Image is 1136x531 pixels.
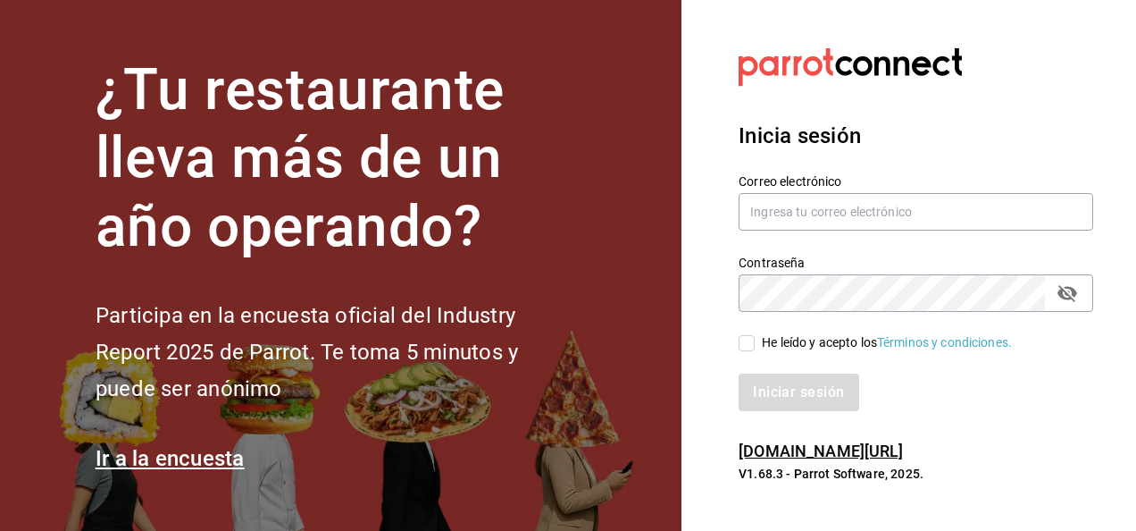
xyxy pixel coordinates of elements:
[877,335,1012,350] a: Términos y condiciones.
[762,333,1012,352] div: He leído y acepto los
[96,298,578,407] h2: Participa en la encuesta oficial del Industry Report 2025 de Parrot. Te toma 5 minutos y puede se...
[1052,278,1082,308] button: passwordField
[739,442,903,460] a: [DOMAIN_NAME][URL]
[96,446,245,471] a: Ir a la encuesta
[739,120,1093,152] h3: Inicia sesión
[739,256,1093,268] label: Contraseña
[739,193,1093,231] input: Ingresa tu correo electrónico
[739,465,1093,483] p: V1.68.3 - Parrot Software, 2025.
[739,174,1093,187] label: Correo electrónico
[96,56,578,262] h1: ¿Tu restaurante lleva más de un año operando?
